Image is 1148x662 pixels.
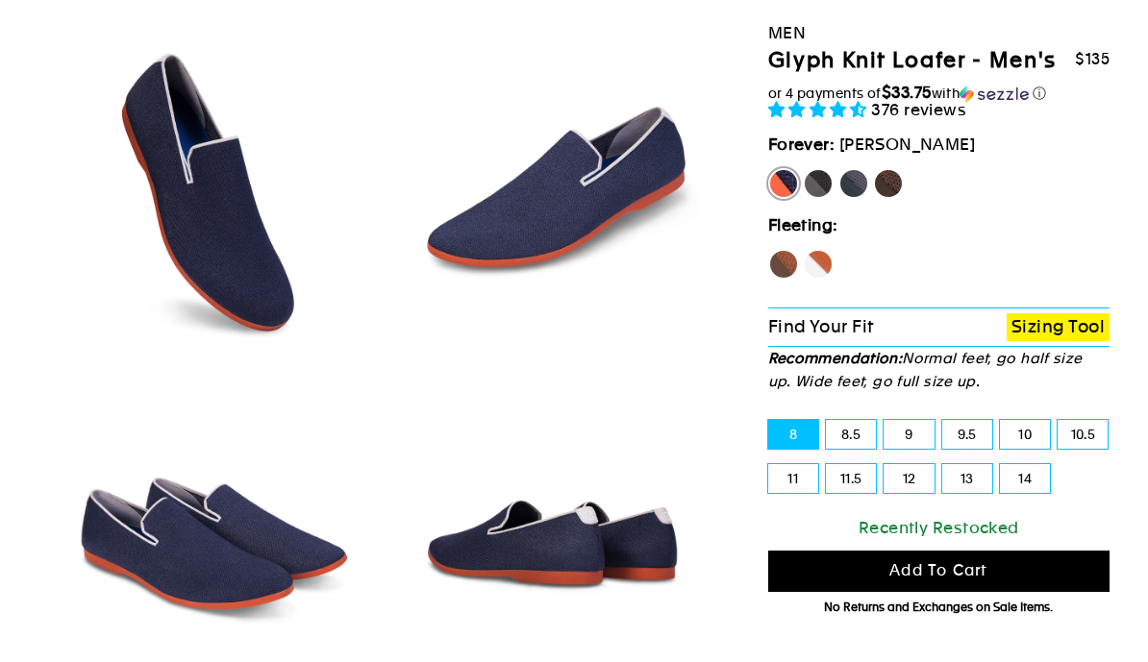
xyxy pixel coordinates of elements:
label: 13 [942,464,992,493]
div: or 4 payments of with [768,84,1110,103]
span: $135 [1075,50,1110,68]
span: Add to cart [889,561,987,579]
span: $33.75 [882,83,932,102]
label: Mustang [873,168,904,199]
strong: Fleeting: [768,215,838,234]
img: Marlin [390,29,716,355]
label: 11.5 [826,464,876,493]
label: 9.5 [942,420,992,449]
label: [PERSON_NAME] [768,168,799,199]
a: Sizing Tool [1007,313,1110,341]
img: Sezzle [960,86,1029,103]
span: Find Your Fit [768,316,874,336]
p: Normal feet, go half size up. Wide feet, go full size up. [768,347,1110,393]
div: Men [768,20,1110,46]
span: [PERSON_NAME] [839,135,976,154]
h1: Glyph Knit Loafer - Men's [768,47,1057,75]
strong: Recommendation: [768,350,903,366]
label: Rhino [838,168,869,199]
strong: Forever: [768,135,836,154]
label: 9 [884,420,934,449]
label: 8.5 [826,420,876,449]
span: 4.73 stars [768,100,872,119]
label: 14 [1000,464,1050,493]
span: 376 reviews [871,100,966,119]
label: Hawk [768,249,799,280]
label: 8 [768,420,818,449]
div: or 4 payments of$33.75withSezzle Click to learn more about Sezzle [768,84,1110,103]
span: No Returns and Exchanges on Sale Items. [824,601,1053,614]
label: Panther [803,168,834,199]
label: Fox [803,249,834,280]
button: Add to cart [768,551,1110,592]
div: Recently Restocked [768,515,1110,541]
label: 12 [884,464,934,493]
label: 10 [1000,420,1050,449]
label: 10.5 [1058,420,1108,449]
img: Marlin [47,29,373,355]
label: 11 [768,464,818,493]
